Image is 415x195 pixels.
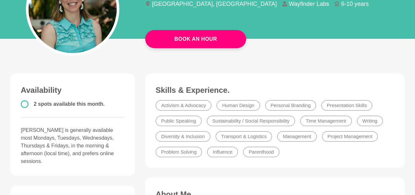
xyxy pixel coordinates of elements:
[156,85,394,95] h3: Skills & Experience.
[145,1,282,7] li: [GEOGRAPHIC_DATA], [GEOGRAPHIC_DATA]
[282,1,334,7] li: Wayfinder Labs
[21,126,124,165] p: [PERSON_NAME] is generally available most Mondays, Tuesdays, Wednesdays, Thursdays & Fridays, in ...
[145,30,246,48] a: Book An Hour
[34,101,105,107] span: 2 spots available this month.
[21,85,124,95] h3: Availability
[334,1,374,7] li: 6-10 years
